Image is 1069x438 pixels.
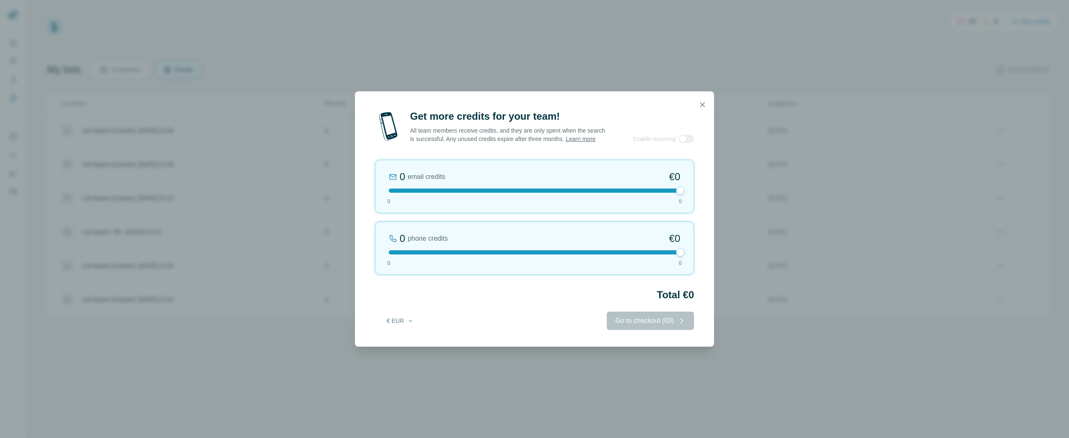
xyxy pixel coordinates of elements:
span: 0 [679,198,682,205]
span: Enable recurring [633,135,676,143]
span: €0 [669,170,680,184]
h2: Total €0 [375,288,694,302]
span: email credits [408,172,445,182]
span: phone credits [408,234,448,244]
a: Learn more [566,136,596,142]
span: 0 [388,259,390,267]
span: 0 [679,259,682,267]
button: € EUR [381,313,420,328]
img: mobile-phone [375,110,402,143]
div: 0 [400,170,405,184]
p: All team members receive credits, and they are only spent when the search is successful. Any unus... [410,126,606,143]
div: 0 [400,232,405,245]
span: €0 [669,232,680,245]
span: 0 [388,198,390,205]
